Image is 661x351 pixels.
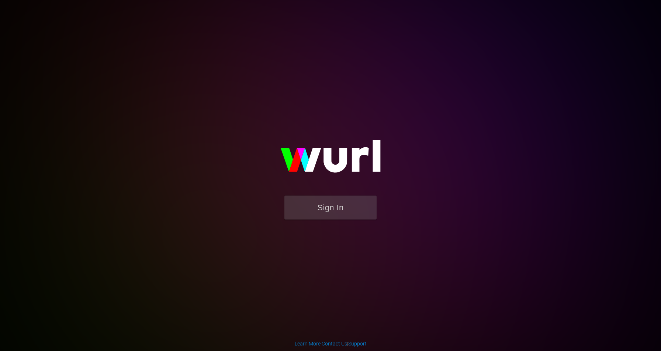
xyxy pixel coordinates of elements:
a: Support [348,341,367,347]
img: wurl-logo-on-black-223613ac3d8ba8fe6dc639794a292ebdb59501304c7dfd60c99c58986ef67473.svg [257,124,404,196]
a: Learn More [295,341,321,347]
div: | | [295,340,367,347]
button: Sign In [284,196,377,220]
a: Contact Us [322,341,347,347]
